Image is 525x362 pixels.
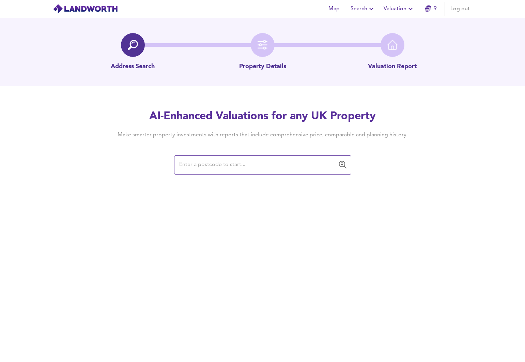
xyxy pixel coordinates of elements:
a: 9 [425,4,437,14]
span: Valuation [384,4,415,14]
img: logo [53,4,118,14]
button: Search [348,2,378,16]
p: Address Search [111,62,155,71]
img: search-icon [128,40,138,50]
button: Map [323,2,345,16]
img: home-icon [387,40,398,50]
button: Valuation [381,2,417,16]
p: Property Details [239,62,286,71]
button: 9 [420,2,442,16]
p: Valuation Report [368,62,417,71]
button: Log out [448,2,473,16]
input: Enter a postcode to start... [177,159,338,171]
h2: AI-Enhanced Valuations for any UK Property [107,109,418,124]
h4: Make smarter property investments with reports that include comprehensive price, comparable and p... [107,131,418,139]
span: Log out [450,4,470,14]
img: filter-icon [258,40,268,50]
span: Map [326,4,342,14]
span: Search [351,4,375,14]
